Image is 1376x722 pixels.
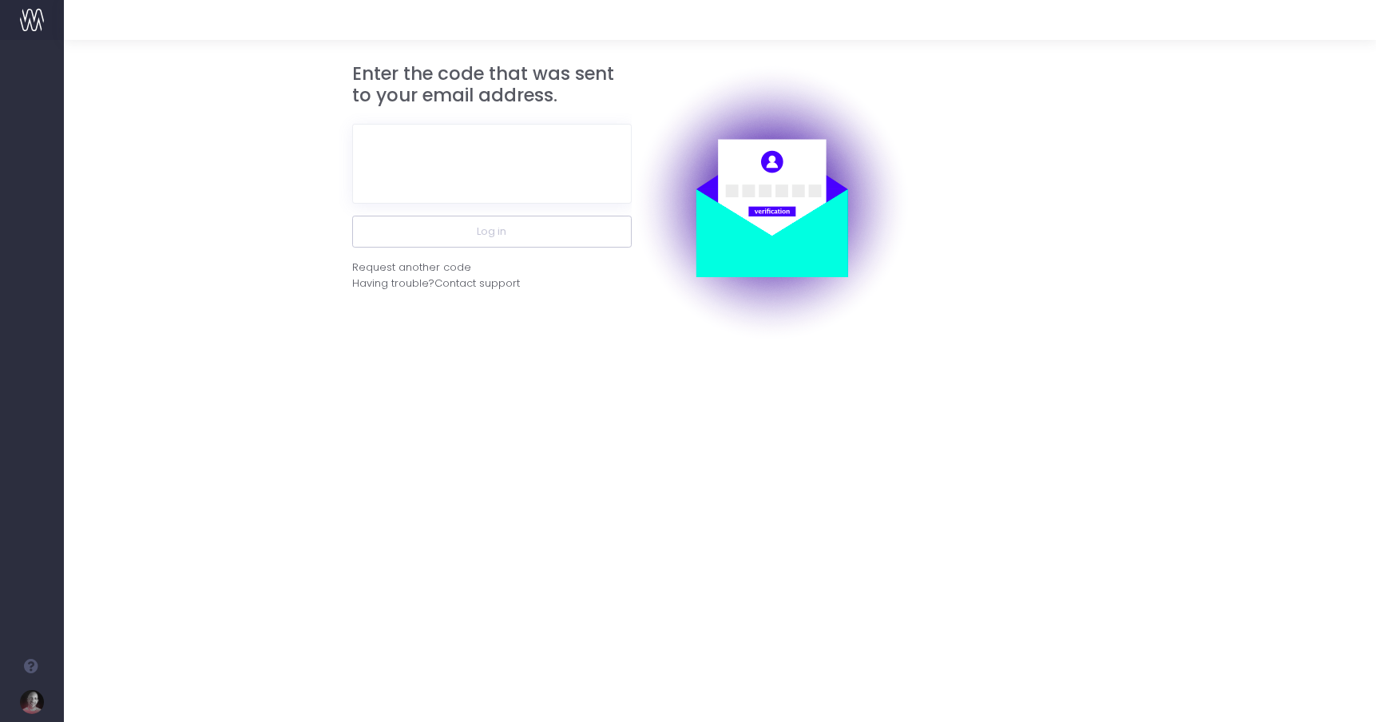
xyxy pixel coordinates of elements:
img: auth.png [632,63,911,343]
h3: Enter the code that was sent to your email address. [352,63,632,107]
span: Contact support [434,276,520,292]
button: Log in [352,216,632,248]
img: images/default_profile_image.png [20,690,44,714]
div: Having trouble? [352,276,632,292]
div: Request another code [352,260,471,276]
